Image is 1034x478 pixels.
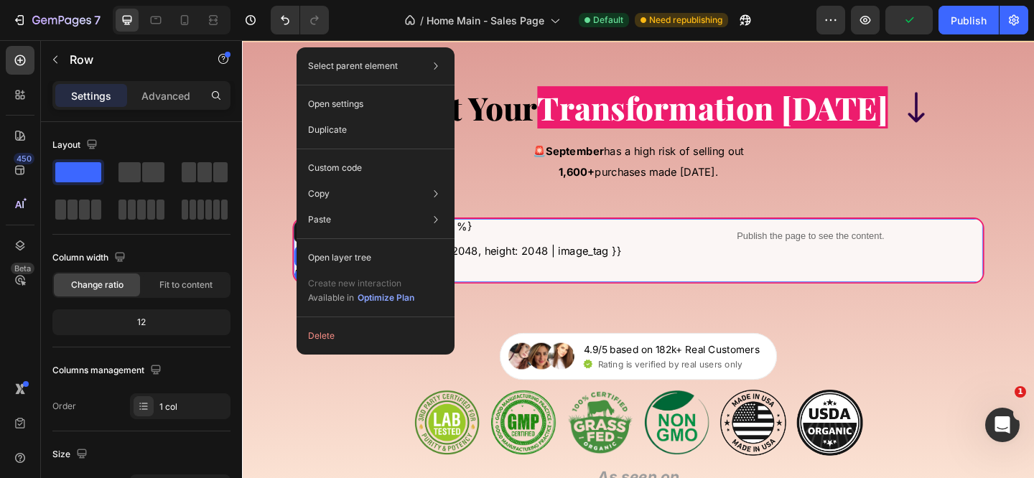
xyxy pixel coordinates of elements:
[11,263,34,274] div: Beta
[52,361,164,380] div: Columns management
[387,347,544,359] p: Rating is verified by real users only
[985,408,1020,442] iframe: Intercom live chat
[94,11,101,29] p: 7
[6,6,107,34] button: 7
[56,220,431,238] div: {{ image | image_url: width: 2048, height: 2048 | image_tag }}
[330,113,393,128] strong: September
[71,278,124,291] span: Change ratio
[141,88,190,103] p: Advanced
[437,380,508,451] img: gempages_577400972570002420-67f6037d-057f-4851-920e-74870087eb9b.png
[308,123,347,136] p: Duplicate
[62,231,106,240] div: Row 1 col
[56,195,431,263] div: {% for image in product.images %} {% endfor %}
[357,291,415,305] button: Optimize Plan
[270,380,342,451] img: gempages_577400972570002420-cbcb0347-9b38-4d21-998f-da63631d0dfa.png
[271,6,329,34] div: Undo/Redo
[71,88,111,103] p: Settings
[603,380,675,452] img: gempages_577400972570002420-4fe6ec22-e3bd-47a8-8b1c-6b81657e1a32.png
[308,251,371,264] p: Open layer tree
[242,40,1034,478] iframe: Design area
[52,445,90,464] div: Size
[62,257,106,266] div: Row 1 col
[715,55,751,91] img: gempages_577400972570002420-7a0e4f87-77f9-4ef7-a9e2-364eb0319e83.png
[520,380,592,452] img: gempages_577400972570002420-f4e6b45b-ca83-4469-b3b6-bb9cdba3334a.png
[70,51,192,68] p: Row
[371,329,563,344] p: 4.9/5 based on 182k+ Real Customers
[302,323,449,349] button: Delete
[431,206,806,221] p: Publish the page to see the content.
[427,13,544,28] span: Home Main - Sales Page
[308,187,330,200] p: Copy
[353,382,425,450] img: gempages_577400972570002420-4c9ab539-0b4f-4225-9c83-9ae2a1a67619.png
[938,6,999,34] button: Publish
[358,291,414,304] div: Optimize Plan
[74,202,98,215] div: Row
[159,400,227,413] div: 1 col
[14,153,34,164] div: 450
[52,400,76,413] div: Order
[951,13,987,28] div: Publish
[159,278,213,291] span: Fit to content
[344,136,518,151] span: purchases made [DATE].
[344,136,383,151] strong: 1,600+
[55,312,228,332] div: 12
[308,161,362,174] p: Custom code
[52,136,101,155] div: Layout
[649,14,722,27] span: Need republishing
[308,213,331,226] p: Paste
[52,248,129,268] div: Column width
[316,113,546,128] span: 🚨 has a high risk of selling out
[593,14,623,27] span: Default
[308,98,363,111] p: Open settings
[187,380,258,451] img: gempages_577400972570002420-e0e22cdb-dcf8-443b-93f0-720a8ac29cfa.png
[308,292,354,303] span: Available in
[321,50,702,96] span: Transformation [DATE]
[1015,386,1026,398] span: 1
[308,60,398,72] p: Select parent element
[420,13,424,28] span: /
[289,329,361,358] img: gempages_577400972570002420-2f560a0b-be1d-4a5b-8451-c38299a43d06.png
[308,276,415,291] p: Create new interaction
